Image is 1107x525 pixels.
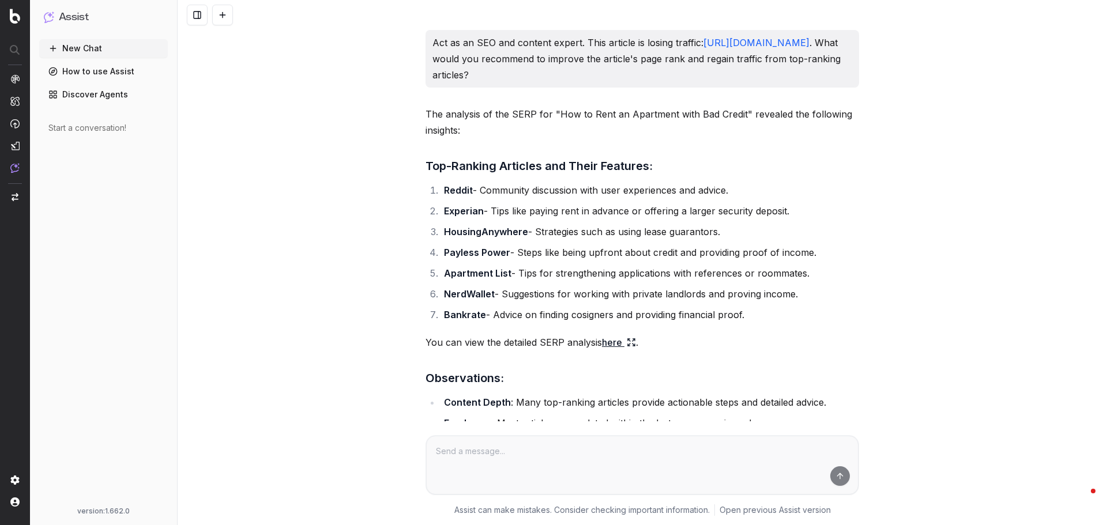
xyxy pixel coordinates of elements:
li: - Tips like paying rent in advance or offering a larger security deposit. [440,203,859,219]
iframe: Intercom live chat [1068,486,1095,513]
img: Assist [10,163,20,173]
li: - Suggestions for working with private landlords and proving income. [440,286,859,302]
img: Studio [10,141,20,150]
h1: Assist [59,9,89,25]
strong: Reddit [444,184,473,196]
strong: Freshness [444,417,492,429]
p: The analysis of the SERP for "How to Rent an Apartment with Bad Credit" revealed the following in... [426,106,859,138]
img: Switch project [12,193,18,201]
img: Intelligence [10,96,20,106]
li: - Steps like being upfront about credit and providing proof of income. [440,244,859,260]
h3: Observations: [426,369,859,387]
button: New Chat [39,39,168,58]
div: version: 1.662.0 [44,507,163,516]
a: Discover Agents [39,85,168,104]
strong: Payless Power [444,247,510,258]
p: Act as an SEO and content expert. This article is losing traffic: . What would you recommend to i... [432,35,852,83]
p: You can view the detailed SERP analysis . [426,334,859,350]
a: here [602,334,636,350]
li: : Most articles are updated within the last year, ensuring relevance. [440,415,859,431]
h3: Top-Ranking Articles and Their Features: [426,157,859,175]
li: - Strategies such as using lease guarantors. [440,224,859,240]
a: Open previous Assist version [720,504,831,516]
img: Analytics [10,74,20,84]
strong: Bankrate [444,309,486,320]
strong: Experian [444,205,484,217]
strong: Content Depth [444,396,511,408]
strong: Apartment List [444,267,511,279]
img: Assist [44,12,54,22]
li: : Many top-ranking articles provide actionable steps and detailed advice. [440,394,859,410]
li: - Tips for strengthening applications with references or roommates. [440,265,859,281]
a: [URL][DOMAIN_NAME] [703,37,809,48]
strong: NerdWallet [444,288,495,300]
img: Activation [10,119,20,129]
button: Assist [44,9,163,25]
img: Setting [10,475,20,485]
img: Botify logo [10,9,20,24]
a: How to use Assist [39,62,168,81]
strong: HousingAnywhere [444,226,528,237]
p: Assist can make mistakes. Consider checking important information. [454,504,710,516]
div: Start a conversation! [48,122,159,134]
li: - Community discussion with user experiences and advice. [440,182,859,198]
img: My account [10,497,20,507]
li: - Advice on finding cosigners and providing financial proof. [440,307,859,323]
